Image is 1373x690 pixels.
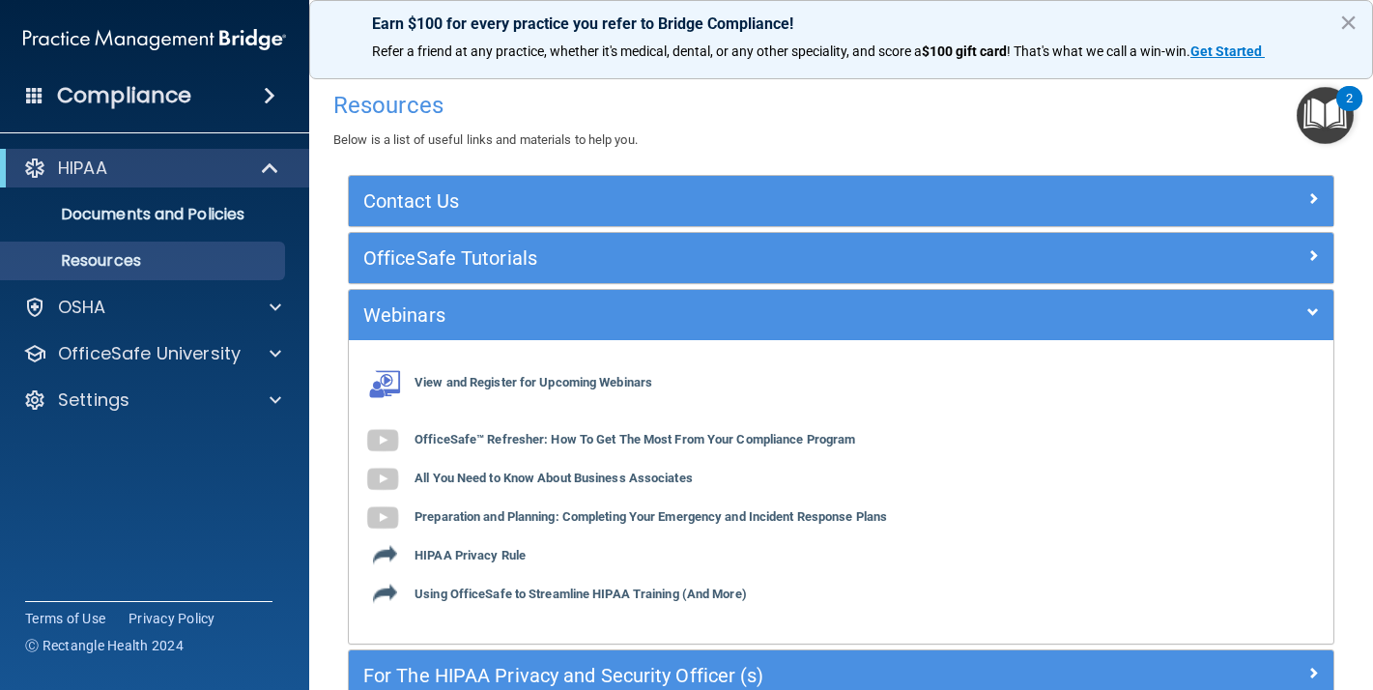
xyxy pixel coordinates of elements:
[372,14,1310,33] p: Earn $100 for every practice you refer to Bridge Compliance!
[333,132,638,147] span: Below is a list of useful links and materials to help you.
[23,388,281,412] a: Settings
[363,300,1319,331] a: Webinars
[373,542,397,566] img: icon-export.b9366987.png
[363,304,1073,326] h5: Webinars
[1339,7,1358,38] button: Close
[1190,43,1265,59] a: Get Started
[363,588,747,602] a: Using OfficeSafe to Streamline HIPAA Training (And More)
[1346,99,1353,124] div: 2
[363,421,402,460] img: gray_youtube_icon.38fcd6cc.png
[23,157,280,180] a: HIPAA
[1190,43,1262,59] strong: Get Started
[415,433,855,447] b: OfficeSafe™ Refresher: How To Get The Most From Your Compliance Program
[25,609,105,628] a: Terms of Use
[363,186,1319,216] a: Contact Us
[363,460,402,499] img: gray_youtube_icon.38fcd6cc.png
[58,296,106,319] p: OSHA
[415,549,526,563] b: HIPAA Privacy Rule
[1297,87,1354,144] button: Open Resource Center, 2 new notifications
[23,20,286,59] img: PMB logo
[415,376,652,390] b: View and Register for Upcoming Webinars
[415,472,693,486] b: All You Need to Know About Business Associates
[13,205,276,224] p: Documents and Policies
[373,581,397,605] img: icon-export.b9366987.png
[129,609,215,628] a: Privacy Policy
[58,342,241,365] p: OfficeSafe University
[363,247,1073,269] h5: OfficeSafe Tutorials
[363,499,402,537] img: gray_youtube_icon.38fcd6cc.png
[23,296,281,319] a: OSHA
[1007,43,1190,59] span: ! That's what we call a win-win.
[922,43,1007,59] strong: $100 gift card
[415,588,747,602] b: Using OfficeSafe to Streamline HIPAA Training (And More)
[25,636,184,655] span: Ⓒ Rectangle Health 2024
[372,43,922,59] span: Refer a friend at any practice, whether it's medical, dental, or any other speciality, and score a
[363,190,1073,212] h5: Contact Us
[363,549,526,563] a: HIPAA Privacy Rule
[58,388,129,412] p: Settings
[333,93,1349,118] h4: Resources
[363,665,1073,686] h5: For The HIPAA Privacy and Security Officer (s)
[363,369,402,398] img: webinarIcon.c7ebbf15.png
[58,157,107,180] p: HIPAA
[415,510,887,525] b: Preparation and Planning: Completing Your Emergency and Incident Response Plans
[363,243,1319,273] a: OfficeSafe Tutorials
[13,251,276,271] p: Resources
[57,82,191,109] h4: Compliance
[23,342,281,365] a: OfficeSafe University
